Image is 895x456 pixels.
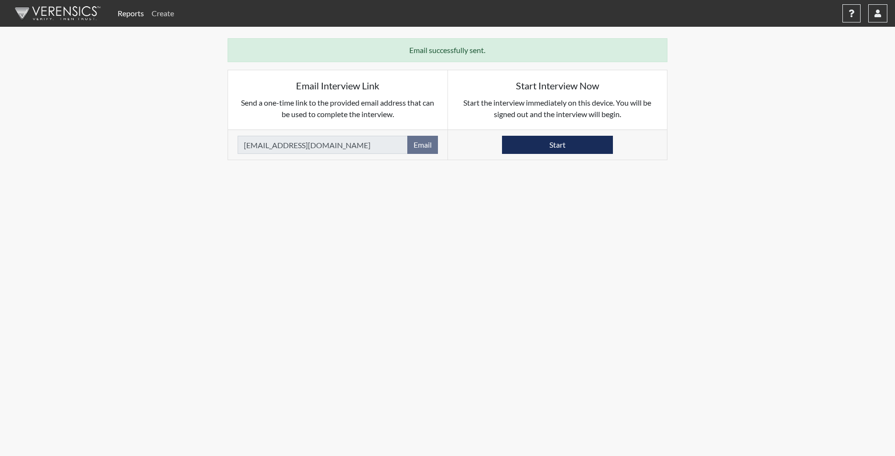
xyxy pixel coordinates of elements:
a: Reports [114,4,148,23]
p: Start the interview immediately on this device. You will be signed out and the interview will begin. [458,97,658,120]
button: Start [502,136,613,154]
input: Email Address [238,136,408,154]
h5: Start Interview Now [458,80,658,91]
h5: Email Interview Link [238,80,438,91]
p: Send a one-time link to the provided email address that can be used to complete the interview. [238,97,438,120]
button: Email [407,136,438,154]
a: Create [148,4,178,23]
p: Email successfully sent. [238,44,657,56]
